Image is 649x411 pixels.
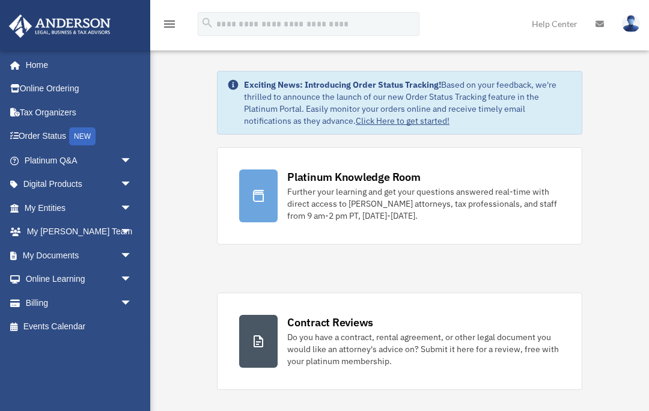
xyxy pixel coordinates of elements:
a: Billingarrow_drop_down [8,291,150,315]
a: Platinum Knowledge Room Further your learning and get your questions answered real-time with dire... [217,147,582,245]
a: My Entitiesarrow_drop_down [8,196,150,220]
div: NEW [69,127,96,145]
span: arrow_drop_down [120,172,144,197]
a: Events Calendar [8,315,150,339]
span: arrow_drop_down [120,196,144,221]
a: My [PERSON_NAME] Teamarrow_drop_down [8,220,150,244]
span: arrow_drop_down [120,243,144,268]
div: Platinum Knowledge Room [287,169,421,184]
strong: Exciting News: Introducing Order Status Tracking! [244,79,441,90]
a: Tax Organizers [8,100,150,124]
div: Based on your feedback, we're thrilled to announce the launch of our new Order Status Tracking fe... [244,79,572,127]
a: Online Learningarrow_drop_down [8,267,150,291]
div: Do you have a contract, rental agreement, or other legal document you would like an attorney's ad... [287,331,560,367]
span: arrow_drop_down [120,220,144,245]
a: Home [8,53,144,77]
a: My Documentsarrow_drop_down [8,243,150,267]
span: arrow_drop_down [120,267,144,292]
div: Further your learning and get your questions answered real-time with direct access to [PERSON_NAM... [287,186,560,222]
a: Click Here to get started! [356,115,449,126]
div: Contract Reviews [287,315,373,330]
span: arrow_drop_down [120,148,144,173]
a: Contract Reviews Do you have a contract, rental agreement, or other legal document you would like... [217,293,582,390]
a: Digital Productsarrow_drop_down [8,172,150,196]
img: User Pic [622,15,640,32]
img: Anderson Advisors Platinum Portal [5,14,114,38]
a: Order StatusNEW [8,124,150,149]
a: Online Ordering [8,77,150,101]
a: menu [162,21,177,31]
span: arrow_drop_down [120,291,144,315]
i: menu [162,17,177,31]
a: Platinum Q&Aarrow_drop_down [8,148,150,172]
i: search [201,16,214,29]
